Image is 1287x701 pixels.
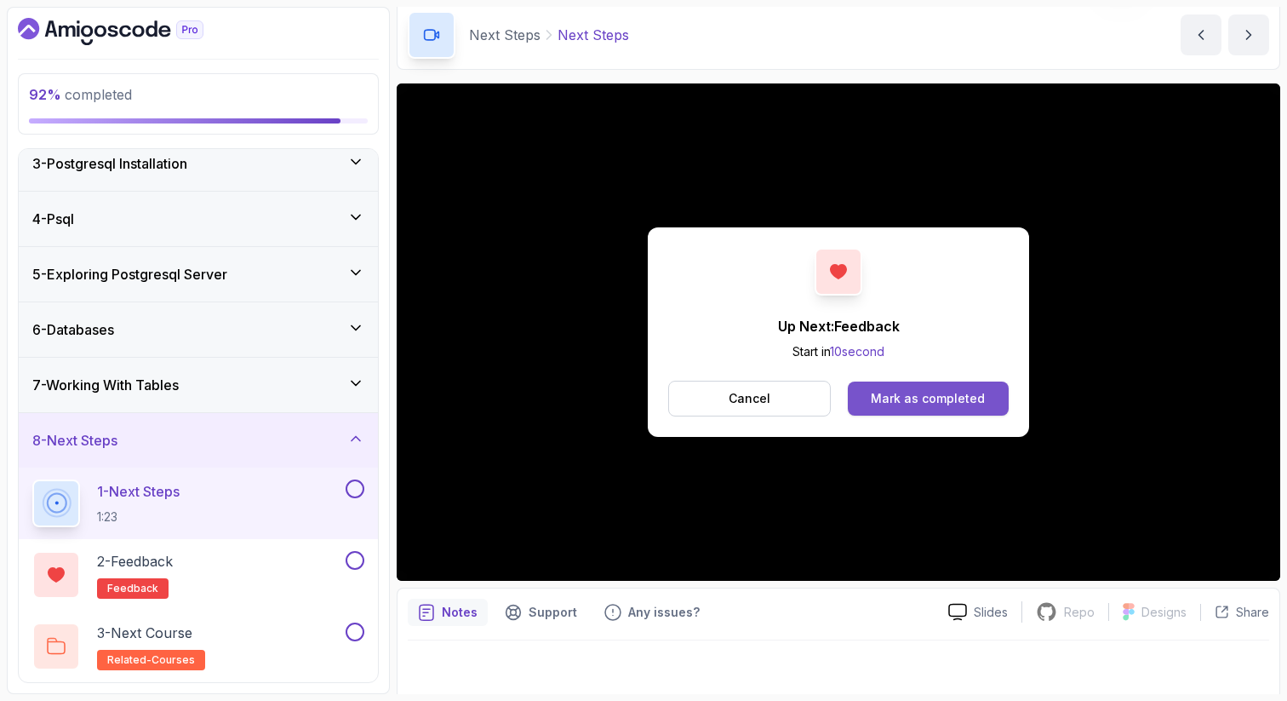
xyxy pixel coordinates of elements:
[32,551,364,599] button: 2-Feedbackfeedback
[32,153,187,174] h3: 3 - Postgresql Installation
[19,302,378,357] button: 6-Databases
[1236,604,1269,621] p: Share
[558,25,629,45] p: Next Steps
[848,382,1009,416] button: Mark as completed
[32,209,74,229] h3: 4 - Psql
[32,623,364,670] button: 3-Next Courserelated-courses
[32,319,114,340] h3: 6 - Databases
[1064,604,1095,621] p: Repo
[29,86,61,103] span: 92 %
[830,344,884,359] span: 10 second
[408,599,488,626] button: notes button
[495,599,587,626] button: Support button
[729,390,770,407] p: Cancel
[778,343,900,360] p: Start in
[107,653,195,667] span: related-courses
[1141,604,1187,621] p: Designs
[935,603,1021,621] a: Slides
[1200,604,1269,621] button: Share
[19,358,378,412] button: 7-Working With Tables
[32,480,364,527] button: 1-Next Steps1:23
[97,551,173,572] p: 2 - Feedback
[97,623,192,643] p: 3 - Next Course
[97,509,180,526] p: 1:23
[32,264,227,284] h3: 5 - Exploring Postgresql Server
[19,136,378,191] button: 3-Postgresql Installation
[871,390,985,407] div: Mark as completed
[97,481,180,502] p: 1 - Next Steps
[1181,14,1221,55] button: previous content
[32,375,179,395] h3: 7 - Working With Tables
[628,604,700,621] p: Any issues?
[529,604,577,621] p: Support
[397,83,1280,581] iframe: 2 - Next Steps
[29,86,132,103] span: completed
[594,599,710,626] button: Feedback button
[19,192,378,246] button: 4-Psql
[974,604,1008,621] p: Slides
[469,25,541,45] p: Next Steps
[107,582,158,595] span: feedback
[1228,14,1269,55] button: next content
[18,18,243,45] a: Dashboard
[19,413,378,468] button: 8-Next Steps
[778,316,900,336] p: Up Next: Feedback
[442,604,478,621] p: Notes
[668,381,831,417] button: Cancel
[32,430,117,451] h3: 8 - Next Steps
[19,247,378,302] button: 5-Exploring Postgresql Server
